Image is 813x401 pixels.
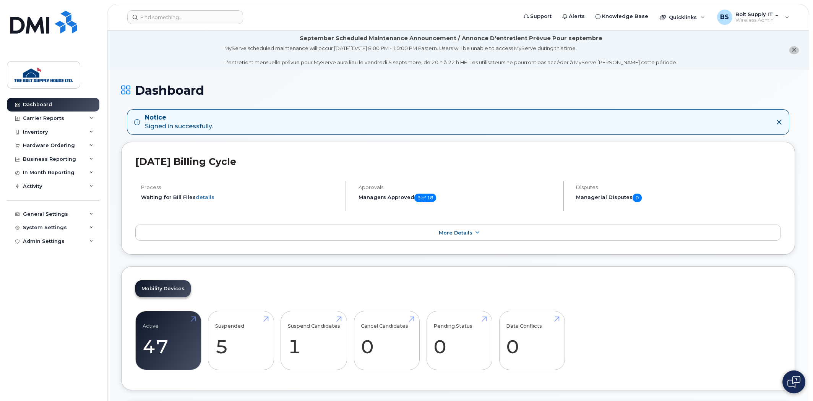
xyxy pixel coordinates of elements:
a: Mobility Devices [135,280,191,297]
a: Suspend Candidates 1 [288,315,340,366]
a: Data Conflicts 0 [506,315,558,366]
strong: Notice [145,113,213,122]
a: Active 47 [143,315,194,366]
button: close notification [789,46,799,54]
span: 0 [633,194,642,202]
div: September Scheduled Maintenance Announcement / Annonce D'entretient Prévue Pour septembre [300,34,602,42]
span: 9 of 18 [414,194,436,202]
a: Suspended 5 [215,315,267,366]
a: Cancel Candidates 0 [361,315,412,366]
img: Open chat [787,376,800,388]
h4: Approvals [359,184,557,190]
h1: Dashboard [121,84,795,97]
h5: Managers Approved [359,194,557,202]
span: More Details [439,230,472,236]
h4: Process [141,184,339,190]
h4: Disputes [576,184,781,190]
div: Signed in successfully. [145,113,213,131]
a: details [196,194,214,200]
div: MyServe scheduled maintenance will occur [DATE][DATE] 8:00 PM - 10:00 PM Eastern. Users will be u... [224,45,677,66]
li: Waiting for Bill Files [141,194,339,201]
h2: [DATE] Billing Cycle [135,156,781,167]
h5: Managerial Disputes [576,194,781,202]
a: Pending Status 0 [433,315,485,366]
